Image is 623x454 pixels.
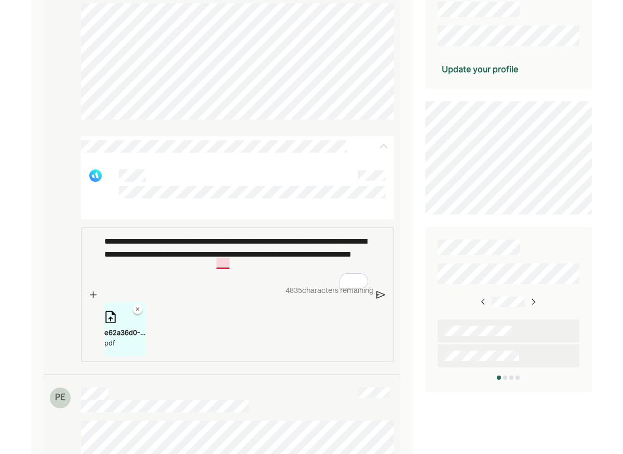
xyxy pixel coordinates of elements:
[529,298,537,306] img: right-arrow
[479,298,487,306] img: right-arrow
[104,327,146,338] div: e62a36d0-3212-435f-8bcf-fd3a0f4ba4ac.pdf
[99,228,374,282] div: Rich Text Editor. Editing area: main
[104,338,146,348] div: pdf
[442,63,518,75] div: Update your profile
[50,388,71,408] div: PE
[99,285,374,297] div: 4835 characters remaining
